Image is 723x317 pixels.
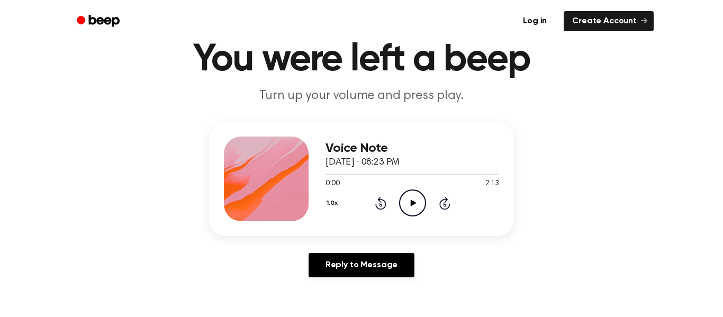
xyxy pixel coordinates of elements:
span: 0:00 [326,178,339,189]
a: Create Account [564,11,654,31]
a: Log in [512,9,557,33]
a: Reply to Message [309,253,414,277]
span: 2:13 [485,178,499,189]
a: Beep [69,11,129,32]
p: Turn up your volume and press play. [158,87,565,105]
button: 1.0x [326,194,341,212]
h3: Voice Note [326,141,499,156]
span: [DATE] · 08:23 PM [326,158,400,167]
h1: You were left a beep [91,41,632,79]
